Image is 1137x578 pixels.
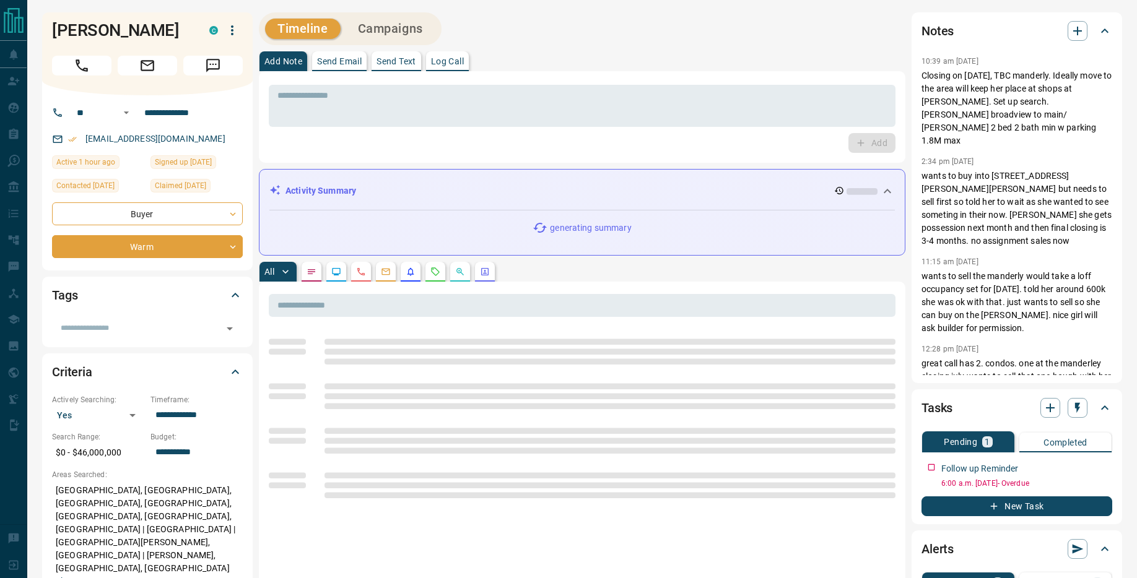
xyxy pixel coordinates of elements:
[455,267,465,277] svg: Opportunities
[921,393,1112,423] div: Tasks
[150,431,243,442] p: Budget:
[921,69,1112,147] p: Closing on [DATE], TBC manderly. Ideally move to the area will keep her place at shops at [PERSON...
[921,21,954,41] h2: Notes
[921,398,952,418] h2: Tasks
[155,156,212,168] span: Signed up [DATE]
[921,57,978,66] p: 10:39 am [DATE]
[52,280,243,310] div: Tags
[209,26,218,35] div: condos.ca
[921,270,1112,335] p: wants to sell the manderly would take a loff occupancy set for [DATE]. told her around 600k she w...
[1043,438,1087,447] p: Completed
[265,19,341,39] button: Timeline
[550,222,631,235] p: generating summary
[52,362,92,382] h2: Criteria
[150,394,243,405] p: Timeframe:
[52,20,191,40] h1: [PERSON_NAME]
[150,155,243,173] div: Mon Mar 28 2016
[221,320,238,337] button: Open
[921,496,1112,516] button: New Task
[85,134,225,144] a: [EMAIL_ADDRESS][DOMAIN_NAME]
[118,56,177,75] span: Email
[52,56,111,75] span: Call
[985,438,990,446] p: 1
[406,267,416,277] svg: Listing Alerts
[183,56,243,75] span: Message
[317,57,362,66] p: Send Email
[52,442,144,463] p: $0 - $46,000,000
[941,462,1018,475] p: Follow up Reminder
[52,431,144,442] p: Search Range:
[921,357,1112,487] p: great call has 2. condos. one at the manderley closing july wants to sell that one bough with her...
[52,405,144,425] div: Yes
[480,267,490,277] svg: Agent Actions
[921,16,1112,46] div: Notes
[269,179,895,202] div: Activity Summary
[155,179,206,192] span: Claimed [DATE]
[52,469,243,480] p: Areas Searched:
[377,57,416,66] p: Send Text
[68,135,77,144] svg: Email Verified
[264,57,302,66] p: Add Note
[921,157,974,166] p: 2:34 pm [DATE]
[307,267,316,277] svg: Notes
[346,19,435,39] button: Campaigns
[285,184,356,197] p: Activity Summary
[944,438,977,446] p: Pending
[52,179,144,196] div: Tue Sep 09 2025
[921,170,1112,248] p: wants to buy into [STREET_ADDRESS][PERSON_NAME][PERSON_NAME] but needs to sell first so told her ...
[52,202,243,225] div: Buyer
[430,267,440,277] svg: Requests
[941,478,1112,489] p: 6:00 a.m. [DATE] - Overdue
[921,534,1112,564] div: Alerts
[56,156,115,168] span: Active 1 hour ago
[264,267,274,276] p: All
[119,105,134,120] button: Open
[381,267,391,277] svg: Emails
[52,357,243,387] div: Criteria
[150,179,243,196] div: Tue Mar 29 2016
[52,285,77,305] h2: Tags
[356,267,366,277] svg: Calls
[56,179,115,192] span: Contacted [DATE]
[52,394,144,405] p: Actively Searching:
[331,267,341,277] svg: Lead Browsing Activity
[52,155,144,173] div: Tue Sep 16 2025
[921,345,978,353] p: 12:28 pm [DATE]
[52,235,243,258] div: Warm
[921,539,954,559] h2: Alerts
[431,57,464,66] p: Log Call
[921,257,978,266] p: 11:15 am [DATE]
